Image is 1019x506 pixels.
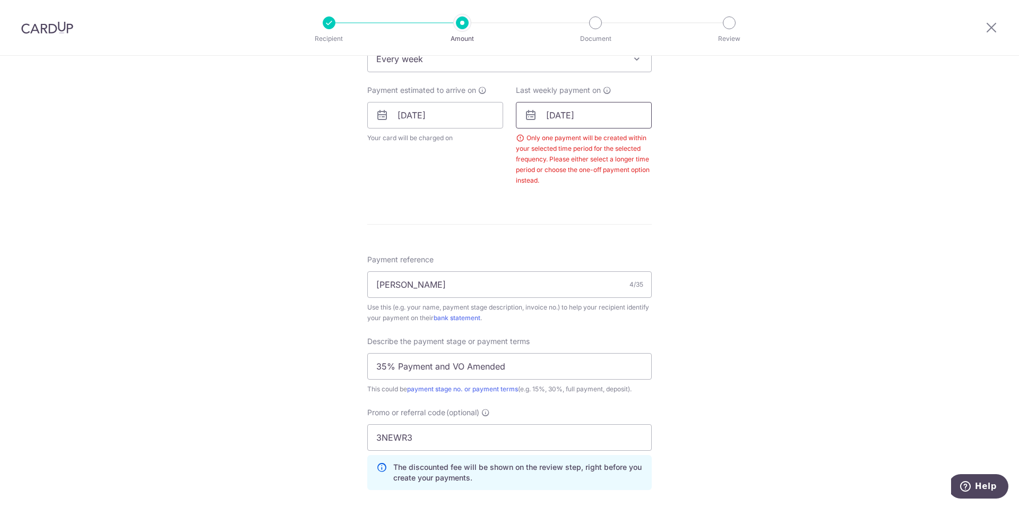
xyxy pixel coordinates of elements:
[434,314,480,322] a: bank statement
[367,336,530,347] span: Describe the payment stage or payment terms
[423,33,502,44] p: Amount
[407,385,518,393] a: payment stage no. or payment terms
[446,407,479,418] span: (optional)
[367,254,434,265] span: Payment reference
[690,33,768,44] p: Review
[393,462,643,483] p: The discounted fee will be shown on the review step, right before you create your payments.
[367,133,503,143] span: Your card will be charged on
[367,302,652,323] div: Use this (e.g. your name, payment stage description, invoice no.) to help your recipient identify...
[367,102,503,128] input: DD / MM / YYYY
[21,21,73,34] img: CardUp
[629,279,643,290] div: 4/35
[367,85,476,96] span: Payment estimated to arrive on
[368,46,651,72] span: Every week
[951,474,1008,501] iframe: Opens a widget where you can find more information
[516,85,601,96] span: Last weekly payment on
[367,46,652,72] span: Every week
[516,102,652,128] input: DD / MM / YYYY
[367,407,445,418] span: Promo or referral code
[516,133,652,186] div: Only one payment will be created within your selected time period for the selected frequency. Ple...
[367,384,652,394] div: This could be (e.g. 15%, 30%, full payment, deposit).
[290,33,368,44] p: Recipient
[556,33,635,44] p: Document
